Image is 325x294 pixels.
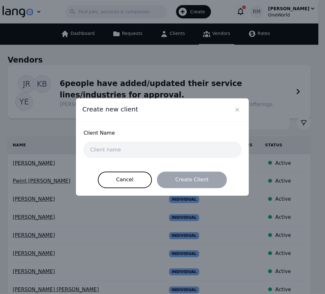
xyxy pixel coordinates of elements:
[232,105,243,115] button: Close
[84,142,241,158] input: Client name
[82,105,138,114] span: Create new client
[84,129,241,137] span: Client Name
[157,172,227,188] button: Create Client
[98,172,152,188] button: Cancel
